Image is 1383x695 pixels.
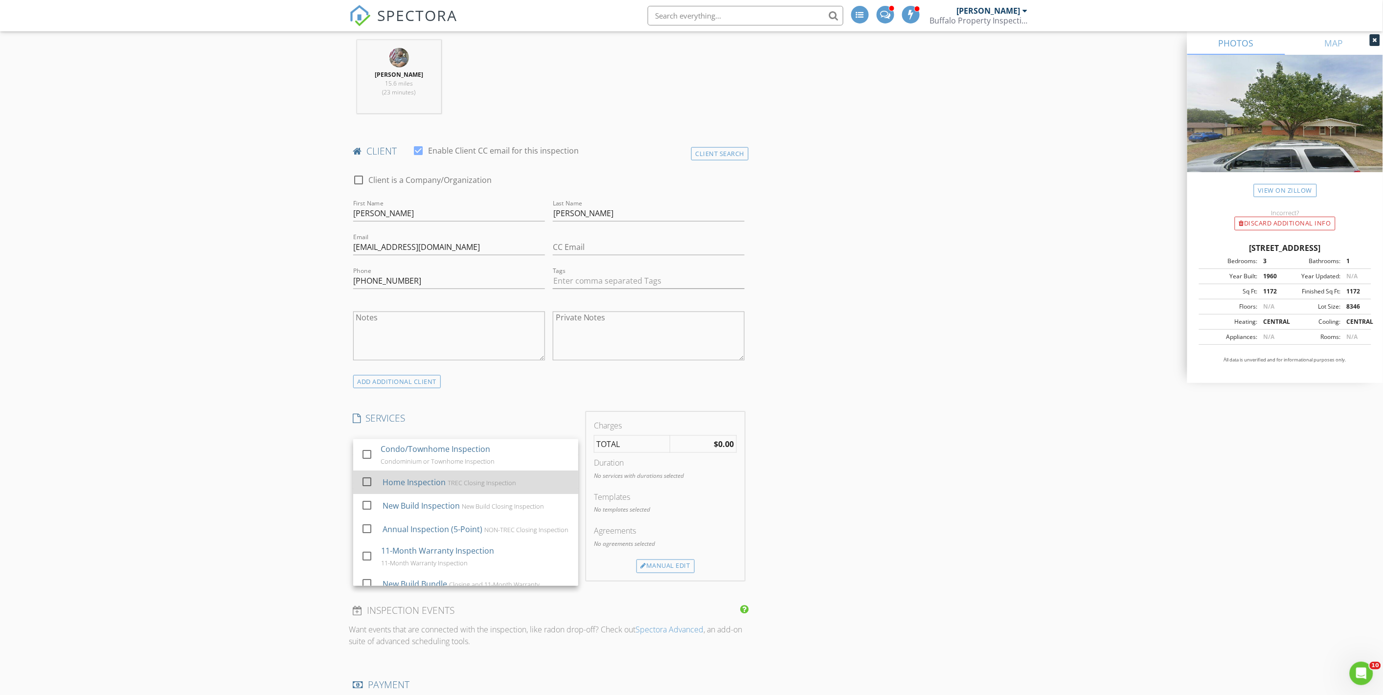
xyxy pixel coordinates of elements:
[1202,333,1257,341] div: Appliances:
[1285,257,1340,266] div: Bathrooms:
[1370,662,1381,670] span: 10
[1346,272,1358,280] span: N/A
[1187,209,1383,217] div: Incorrect?
[375,70,423,79] strong: [PERSON_NAME]
[636,560,695,573] div: Manual Edit
[1285,287,1340,296] div: Finished Sq Ft:
[1202,302,1257,311] div: Floors:
[447,479,516,487] div: TREC Closing Inspection
[691,147,749,160] div: Client Search
[957,6,1020,16] div: [PERSON_NAME]
[1340,317,1368,326] div: CENTRAL
[449,581,539,588] div: Closing and 11-Month Warranty
[382,523,482,535] div: Annual Inspection (5-Point)
[1285,31,1383,55] a: MAP
[1257,257,1285,266] div: 3
[349,624,749,648] p: Want events that are connected with the inspection, like radon drop-off? Check out , an add-on su...
[369,175,492,185] label: Client is a Company/Organization
[1263,333,1274,341] span: N/A
[648,6,843,25] input: Search everything...
[381,559,468,567] div: 11-Month Warranty Inspection
[383,88,416,96] span: (23 minutes)
[594,436,670,453] td: TOTAL
[353,412,578,425] h4: SERVICES
[389,48,409,67] img: ian_bpi_profile.jpg
[594,471,737,480] p: No services with durations selected
[1285,272,1340,281] div: Year Updated:
[429,146,579,156] label: Enable Client CC email for this inspection
[1346,333,1358,341] span: N/A
[636,625,704,635] a: Spectora Advanced
[382,476,445,488] div: Home Inspection
[1235,217,1336,230] div: Discard Additional info
[382,578,447,590] div: New Build Bundle
[1263,302,1274,311] span: N/A
[381,457,495,465] div: Condominium or Townhome Inspection
[1202,257,1257,266] div: Bedrooms:
[1285,302,1340,311] div: Lot Size:
[353,375,441,388] div: ADD ADDITIONAL client
[353,605,745,617] h4: INSPECTION EVENTS
[353,145,745,157] h4: client
[1199,242,1371,254] div: [STREET_ADDRESS]
[594,457,737,469] div: Duration
[1350,662,1373,685] iframe: Intercom live chat
[1254,184,1317,197] a: View on Zillow
[1257,287,1285,296] div: 1172
[1199,357,1371,363] p: All data is unverified and for informational purposes only.
[1340,287,1368,296] div: 1172
[1187,55,1383,196] img: streetview
[594,506,737,515] p: No templates selected
[594,525,737,537] div: Agreements
[1340,302,1368,311] div: 8346
[484,526,568,534] div: NON-TREC Closing Inspection
[714,439,734,449] strong: $0.00
[349,5,371,26] img: The Best Home Inspection Software - Spectora
[385,79,413,88] span: 15.6 miles
[1257,272,1285,281] div: 1960
[461,502,544,510] div: New Build Closing Inspection
[1202,287,1257,296] div: Sq Ft:
[349,13,458,34] a: SPECTORA
[1257,317,1285,326] div: CENTRAL
[382,500,459,512] div: New Build Inspection
[1202,272,1257,281] div: Year Built:
[594,420,737,431] div: Charges
[1202,317,1257,326] div: Heating:
[381,443,490,455] div: Condo/Townhome Inspection
[381,545,494,557] div: 11-Month Warranty Inspection
[1285,333,1340,341] div: Rooms:
[930,16,1028,25] div: Buffalo Property Inspections
[378,5,458,25] span: SPECTORA
[594,491,737,503] div: Templates
[1187,31,1285,55] a: PHOTOS
[594,540,737,549] p: No agreements selected
[353,679,745,692] h4: PAYMENT
[1285,317,1340,326] div: Cooling:
[1340,257,1368,266] div: 1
